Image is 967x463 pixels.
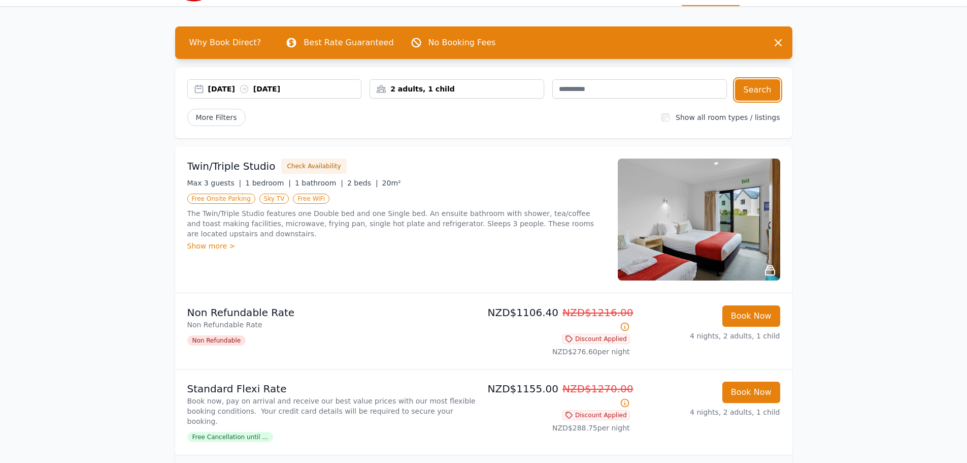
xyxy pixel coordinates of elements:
[428,37,496,49] p: No Booking Fees
[181,33,270,53] span: Why Book Direct?
[295,179,343,187] span: 1 bathroom |
[281,159,346,174] button: Check Availability
[488,347,630,357] p: NZD$276.60 per night
[562,410,630,420] span: Discount Applied
[638,331,780,341] p: 4 nights, 2 adults, 1 child
[259,194,289,204] span: Sky TV
[638,407,780,417] p: 4 nights, 2 adults, 1 child
[187,432,273,442] span: Free Cancellation until ...
[562,383,633,395] span: NZD$1270.00
[676,113,780,121] label: Show all room types / listings
[187,241,606,251] div: Show more >
[382,179,401,187] span: 20m²
[187,320,480,330] p: Non Refundable Rate
[722,305,780,327] button: Book Now
[187,109,246,126] span: More Filters
[187,396,480,426] p: Book now, pay on arrival and receive our best value prices with our most flexible booking conditi...
[245,179,291,187] span: 1 bedroom |
[562,306,633,319] span: NZD$1216.00
[488,423,630,433] p: NZD$288.75 per night
[187,208,606,239] p: The Twin/Triple Studio features one Double bed and one Single bed. An ensuite bathroom with showe...
[187,335,246,346] span: Non Refundable
[208,84,361,94] div: [DATE] [DATE]
[735,79,780,101] button: Search
[304,37,393,49] p: Best Rate Guaranteed
[187,179,242,187] span: Max 3 guests |
[347,179,378,187] span: 2 beds |
[187,305,480,320] p: Non Refundable Rate
[562,334,630,344] span: Discount Applied
[187,382,480,396] p: Standard Flexi Rate
[187,159,276,173] h3: Twin/Triple Studio
[187,194,255,204] span: Free Onsite Parking
[370,84,544,94] div: 2 adults, 1 child
[293,194,329,204] span: Free WiFi
[488,382,630,410] p: NZD$1155.00
[488,305,630,334] p: NZD$1106.40
[722,382,780,403] button: Book Now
